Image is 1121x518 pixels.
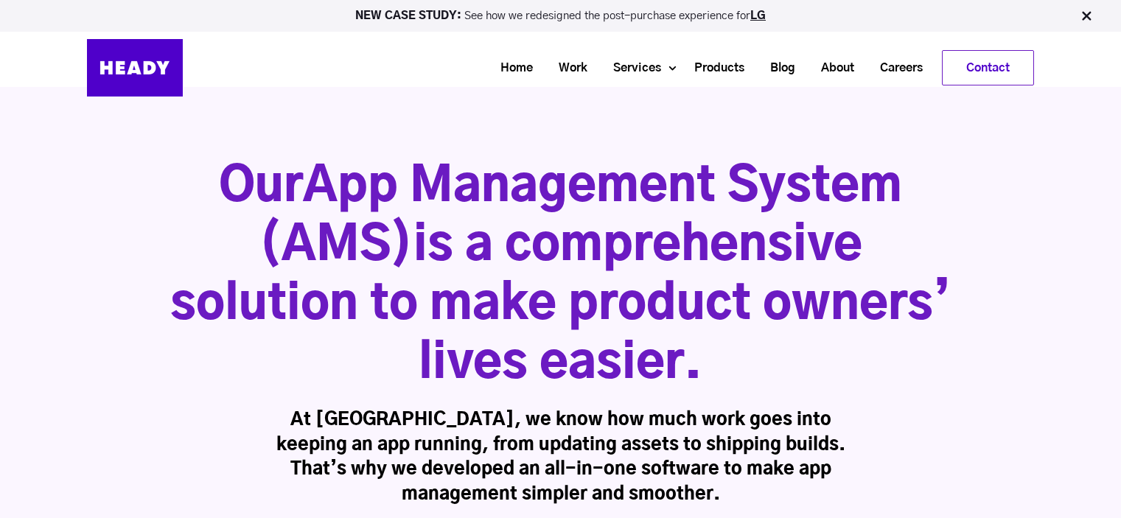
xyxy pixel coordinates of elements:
[7,10,1114,21] p: See how we redesigned the post-purchase experience for
[676,55,752,82] a: Products
[259,164,902,270] span: App Management System (AMS)
[752,55,803,82] a: Blog
[87,39,183,97] img: Heady_Logo_Web-01 (1)
[355,10,464,21] strong: NEW CASE STUDY:
[482,55,540,82] a: Home
[803,55,862,82] a: About
[276,408,845,507] h3: At [GEOGRAPHIC_DATA], we know how much work goes into keeping an app running, from updating asset...
[750,10,766,21] a: LG
[943,51,1033,85] a: Contact
[170,158,951,393] h1: Our is a comprehensive solution to make product owners’ lives easier.
[862,55,930,82] a: Careers
[595,55,668,82] a: Services
[540,55,595,82] a: Work
[198,50,1034,85] div: Navigation Menu
[1079,9,1094,24] img: Close Bar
